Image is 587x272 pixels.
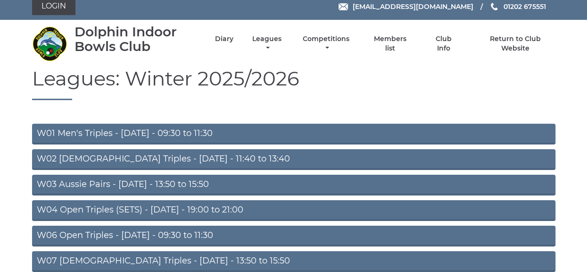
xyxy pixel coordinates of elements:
a: W02 [DEMOGRAPHIC_DATA] Triples - [DATE] - 11:40 to 13:40 [32,149,555,170]
a: Leagues [250,34,284,53]
a: Phone us 01202 675551 [489,1,546,12]
a: W04 Open Triples (SETS) - [DATE] - 19:00 to 21:00 [32,200,555,221]
a: W03 Aussie Pairs - [DATE] - 13:50 to 15:50 [32,175,555,195]
h1: Leagues: Winter 2025/2026 [32,68,555,100]
a: Club Info [429,34,459,53]
img: Email [339,3,348,10]
a: W07 [DEMOGRAPHIC_DATA] Triples - [DATE] - 13:50 to 15:50 [32,251,555,272]
span: 01202 675551 [503,2,546,11]
img: Phone us [491,3,497,10]
a: Email [EMAIL_ADDRESS][DOMAIN_NAME] [339,1,473,12]
a: W06 Open Triples - [DATE] - 09:30 to 11:30 [32,226,555,246]
a: Diary [215,34,233,43]
div: Dolphin Indoor Bowls Club [74,25,198,54]
a: Return to Club Website [475,34,555,53]
a: Competitions [301,34,352,53]
span: [EMAIL_ADDRESS][DOMAIN_NAME] [352,2,473,11]
a: W01 Men's Triples - [DATE] - 09:30 to 11:30 [32,124,555,144]
img: Dolphin Indoor Bowls Club [32,26,67,61]
a: Members list [368,34,412,53]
